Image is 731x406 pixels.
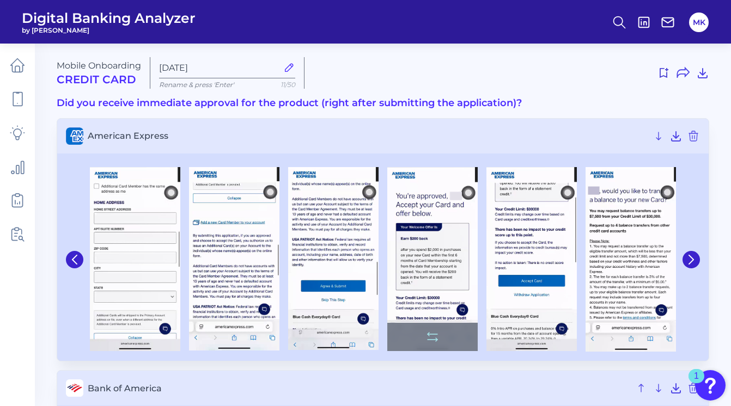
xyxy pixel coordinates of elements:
div: 1 [694,376,699,390]
div: Mobile Onboarding [57,60,141,86]
p: Rename & press 'Enter' [159,81,295,89]
img: American Express [486,167,577,351]
span: American Express [88,131,648,141]
img: American Express [189,167,279,350]
img: American Express [586,167,676,352]
h3: Did you receive immediate approval for the product (right after submitting the application)? [57,97,709,109]
span: by [PERSON_NAME] [22,26,196,34]
span: 11/50 [281,81,295,89]
button: MK [689,13,709,32]
img: American Express [90,167,180,351]
span: Bank of America [88,383,630,393]
img: American Express [288,167,379,350]
img: American Express [387,167,478,351]
span: Digital Banking Analyzer [22,10,196,26]
button: Open Resource Center, 1 new notification [695,370,726,401]
h2: Credit Card [57,73,141,86]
